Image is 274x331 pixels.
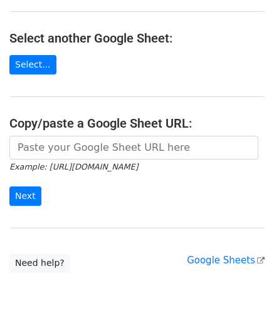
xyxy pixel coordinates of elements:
[9,116,265,131] h4: Copy/paste a Google Sheet URL:
[9,186,41,206] input: Next
[9,31,265,46] h4: Select another Google Sheet:
[187,255,265,266] a: Google Sheets
[9,253,70,273] a: Need help?
[9,162,138,171] small: Example: [URL][DOMAIN_NAME]
[9,136,258,160] input: Paste your Google Sheet URL here
[9,55,56,74] a: Select...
